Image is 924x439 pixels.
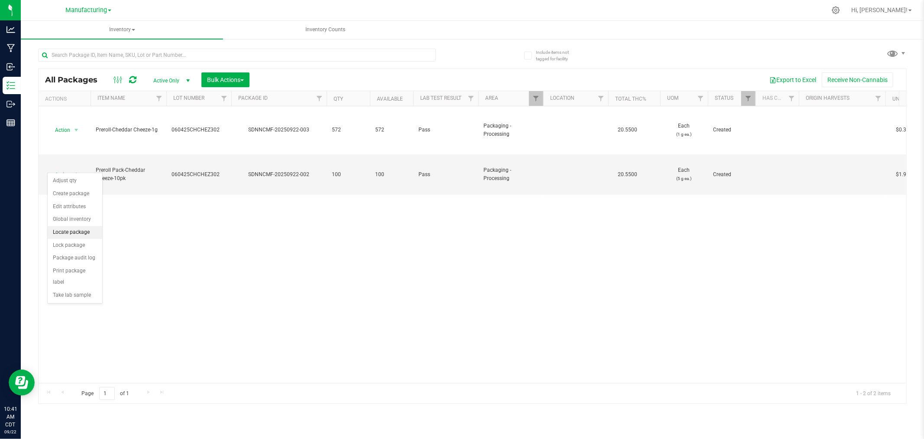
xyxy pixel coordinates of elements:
span: select [71,169,82,181]
a: Available [377,96,403,102]
span: Preroll-Cheddar Cheeze-1g [96,126,161,134]
a: Status [715,95,733,101]
div: SDNNCMF-20250922-002 [230,170,328,179]
div: Manage settings [830,6,841,14]
span: 20.5500 [613,168,642,181]
span: 060425CHCHEZ302 [172,126,226,134]
span: 100 [375,170,408,179]
a: Lab Test Result [420,95,461,101]
span: Manufacturing [65,7,107,14]
a: Filter [594,91,608,106]
span: Created [713,126,750,134]
span: 572 [375,126,408,134]
span: Action [47,124,71,136]
iframe: Resource center [9,370,35,396]
p: (5 g ea.) [665,174,703,183]
a: Filter [529,91,543,106]
a: Inventory Counts [224,21,426,39]
li: Package audit log [48,252,102,265]
a: Qty [334,96,343,102]
li: Adjust qty [48,174,102,187]
span: 20.5500 [613,124,642,136]
a: Item Name [97,95,125,101]
li: Print package label [48,265,102,288]
a: UOM [667,95,678,101]
a: Filter [152,91,166,106]
p: 09/22 [4,429,17,435]
span: Pass [418,126,473,134]
a: Unit Cost [892,96,918,102]
li: Global inventory [48,213,102,226]
a: Filter [741,91,755,106]
div: Actions [45,96,87,102]
inline-svg: Inbound [6,62,15,71]
span: 100 [332,170,365,179]
span: Include items not tagged for facility [536,49,579,62]
button: Bulk Actions [201,72,250,87]
a: Filter [217,91,231,106]
a: Origin Harvests [806,95,849,101]
inline-svg: Manufacturing [6,44,15,52]
span: Inventory Counts [294,26,357,33]
input: 1 [99,387,115,400]
a: Lot Number [173,95,204,101]
a: Total THC% [615,96,646,102]
a: Filter [464,91,478,106]
a: Location [550,95,574,101]
span: 1 - 2 of 2 items [849,387,898,400]
button: Export to Excel [764,72,822,87]
inline-svg: Outbound [6,100,15,108]
button: Receive Non-Cannabis [822,72,893,87]
th: Has COA [755,91,799,106]
span: Packaging - Processing [483,166,538,183]
span: All Packages [45,75,106,85]
p: 10:41 AM CDT [4,405,17,429]
a: Package ID [238,95,268,101]
li: Lock package [48,239,102,252]
span: Each [665,166,703,183]
li: Edit attributes [48,200,102,213]
div: SDNNCMF-20250922-003 [230,126,328,134]
span: Preroll Pack-Cheddar Cheeze-10pk [96,166,161,183]
a: Inventory [21,21,223,39]
inline-svg: Reports [6,118,15,127]
a: Filter [312,91,327,106]
input: Search Package ID, Item Name, SKU, Lot or Part Number... [38,49,436,62]
span: 060425CHCHEZ302 [172,170,226,179]
li: Create package [48,187,102,200]
span: 572 [332,126,365,134]
span: Each [665,122,703,138]
span: Packaging - Processing [483,122,538,138]
span: Page of 1 [74,387,136,400]
span: Hi, [PERSON_NAME]! [851,7,908,13]
span: Bulk Actions [207,76,244,83]
a: Filter [694,91,708,106]
a: Filter [871,91,885,106]
span: Pass [418,170,473,179]
inline-svg: Analytics [6,25,15,34]
span: Created [713,170,750,179]
span: select [71,124,82,136]
inline-svg: Inventory [6,81,15,90]
li: Locate package [48,226,102,239]
span: Action [47,169,71,181]
li: Take lab sample [48,289,102,302]
a: Area [485,95,498,101]
a: Filter [785,91,799,106]
p: (1 g ea.) [665,130,703,138]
